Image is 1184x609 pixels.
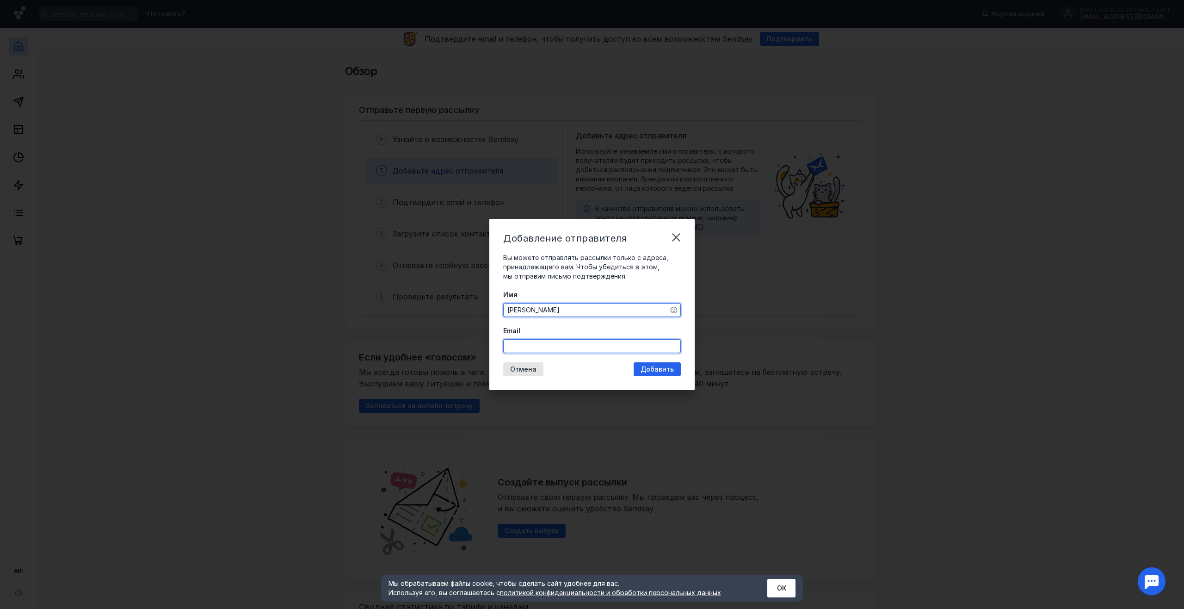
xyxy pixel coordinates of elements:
[503,254,668,280] span: Вы можете отправлять рассылки только с адреса, принадлежащего вам. Чтобы убедиться в этом, мы отп...
[767,579,795,597] button: ОК
[503,326,520,336] span: Email
[641,366,674,373] span: Добавить
[510,366,536,373] span: Отмена
[504,304,680,317] textarea: [PERSON_NAME]
[503,233,627,244] span: Добавление отправителя
[388,579,745,597] div: Мы обрабатываем файлы cookie, чтобы сделать сайт удобнее для вас. Используя его, вы соглашаетесь c
[500,589,721,597] a: политикой конфиденциальности и обработки персональных данных
[503,290,518,299] span: Имя
[634,362,681,376] button: Добавить
[503,362,543,376] button: Отмена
